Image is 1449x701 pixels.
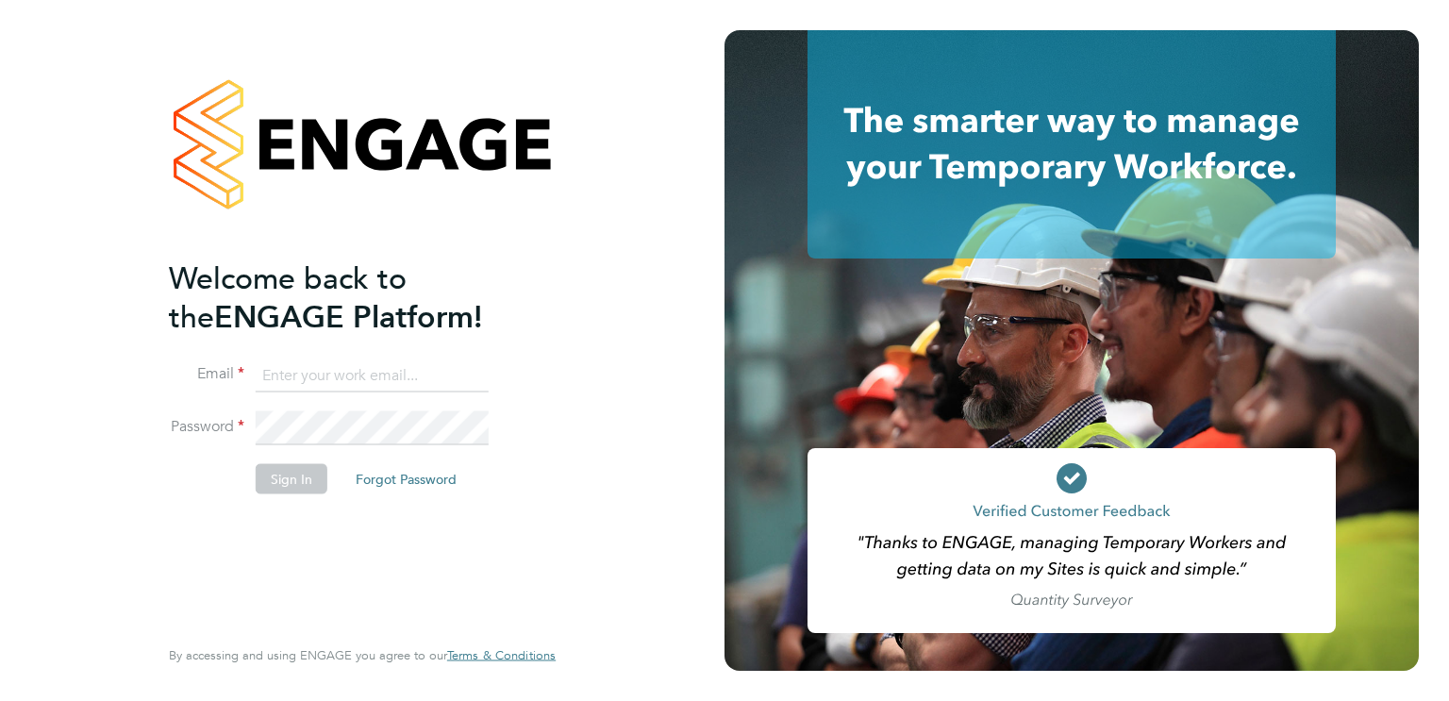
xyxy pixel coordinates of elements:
h2: ENGAGE Platform! [169,259,537,336]
input: Enter your work email... [256,359,489,392]
span: Welcome back to the [169,259,407,335]
a: Terms & Conditions [447,648,556,663]
label: Password [169,417,244,437]
label: Email [169,364,244,384]
button: Sign In [256,464,327,494]
button: Forgot Password [341,464,472,494]
span: By accessing and using ENGAGE you agree to our [169,647,556,663]
span: Terms & Conditions [447,647,556,663]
